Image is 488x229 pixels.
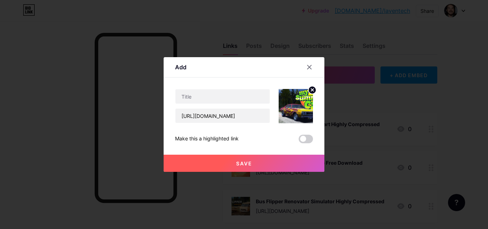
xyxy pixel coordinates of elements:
[164,155,324,172] button: Save
[175,89,270,104] input: Title
[279,89,313,123] img: link_thumbnail
[236,160,252,166] span: Save
[175,135,239,143] div: Make this a highlighted link
[175,109,270,123] input: URL
[175,63,186,71] div: Add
